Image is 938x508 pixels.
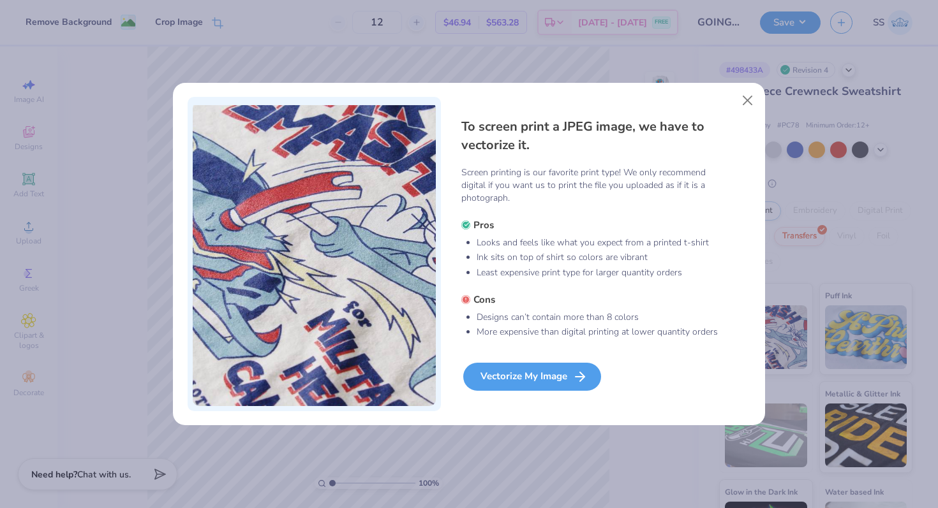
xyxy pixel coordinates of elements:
[461,117,719,155] h4: To screen print a JPEG image, we have to vectorize it.
[477,236,719,249] li: Looks and feels like what you expect from a printed t-shirt
[461,166,719,205] p: Screen printing is our favorite print type! We only recommend digital if you want us to print the...
[461,293,719,306] h5: Cons
[477,266,719,279] li: Least expensive print type for larger quantity orders
[477,326,719,338] li: More expensive than digital printing at lower quantity orders
[463,363,601,391] div: Vectorize My Image
[461,219,719,231] h5: Pros
[736,88,760,112] button: Close
[477,311,719,324] li: Designs can’t contain more than 8 colors
[477,251,719,264] li: Ink sits on top of shirt so colors are vibrant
